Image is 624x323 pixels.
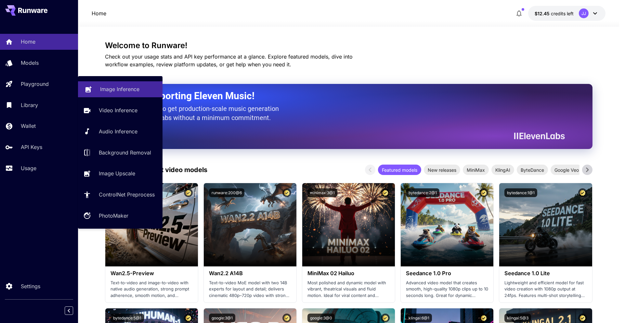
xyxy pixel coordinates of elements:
[302,183,395,266] img: alt
[406,314,432,322] button: klingai:6@1
[21,101,38,109] p: Library
[99,169,135,177] p: Image Upscale
[491,167,514,173] span: KlingAI
[307,314,335,322] button: google:3@0
[184,314,193,322] button: Certified Model – Vetted for best performance and includes a commercial license.
[21,143,42,151] p: API Keys
[21,38,35,46] p: Home
[78,208,162,224] a: PhotoMaker
[204,183,296,266] img: alt
[21,164,36,172] p: Usage
[528,6,605,21] button: $12.45413
[65,306,73,315] button: Collapse sidebar
[381,188,390,197] button: Certified Model – Vetted for best performance and includes a commercial license.
[92,9,106,17] nav: breadcrumb
[78,144,162,160] a: Background Removal
[479,314,488,322] button: Certified Model – Vetted for best performance and includes a commercial license.
[100,85,139,93] p: Image Inference
[401,183,493,266] img: alt
[381,314,390,322] button: Certified Model – Vetted for best performance and includes a commercial license.
[99,149,151,156] p: Background Removal
[499,183,592,266] img: alt
[504,280,587,299] p: Lightweight and efficient model for fast video creation with 1080p output at 24fps. Features mult...
[21,282,40,290] p: Settings
[535,10,574,17] div: $12.45413
[121,90,560,102] h2: Now Supporting Eleven Music!
[479,188,488,197] button: Certified Model – Vetted for best performance and includes a commercial license.
[504,270,587,276] h3: Seedance 1.0 Lite
[121,104,284,122] p: The only way to get production-scale music generation from Eleven Labs without a minimum commitment.
[578,188,587,197] button: Certified Model – Vetted for best performance and includes a commercial license.
[424,167,460,173] span: New releases
[110,314,144,322] button: bytedance:5@1
[406,280,488,299] p: Advanced video model that creates smooth, high-quality 1080p clips up to 10 seconds long. Great f...
[209,280,291,299] p: Text-to-video MoE model with two 14B experts for layout and detail; delivers cinematic 480p–720p ...
[463,167,489,173] span: MiniMax
[99,212,128,220] p: PhotoMaker
[551,167,583,173] span: Google Veo
[209,314,235,322] button: google:3@1
[99,128,137,135] p: Audio Inference
[99,191,155,198] p: ControlNet Preprocess
[78,166,162,182] a: Image Upscale
[282,314,291,322] button: Certified Model – Vetted for best performance and includes a commercial license.
[307,270,390,276] h3: MiniMax 02 Hailuo
[78,102,162,118] a: Video Inference
[535,11,551,16] span: $12.45
[209,188,244,197] button: runware:200@6
[378,167,421,173] span: Featured models
[209,270,291,276] h3: Wan2.2 A14B
[504,314,531,322] button: klingai:5@3
[406,270,488,276] h3: Seedance 1.0 Pro
[99,106,137,114] p: Video Inference
[282,188,291,197] button: Certified Model – Vetted for best performance and includes a commercial license.
[78,187,162,203] a: ControlNet Preprocess
[78,81,162,97] a: Image Inference
[105,41,592,50] h3: Welcome to Runware!
[184,188,193,197] button: Certified Model – Vetted for best performance and includes a commercial license.
[21,59,39,67] p: Models
[70,305,78,316] div: Collapse sidebar
[406,188,439,197] button: bytedance:2@1
[110,280,193,299] p: Text-to-video and image-to-video with native audio generation, strong prompt adherence, smooth mo...
[579,8,589,18] div: JJ
[578,314,587,322] button: Certified Model – Vetted for best performance and includes a commercial license.
[551,11,574,16] span: credits left
[307,188,337,197] button: minimax:3@1
[105,53,353,68] span: Check out your usage stats and API key performance at a glance. Explore featured models, dive int...
[21,122,36,130] p: Wallet
[517,167,548,173] span: ByteDance
[78,124,162,140] a: Audio Inference
[307,280,390,299] p: Most polished and dynamic model with vibrant, theatrical visuals and fluid motion. Ideal for vira...
[21,80,49,88] p: Playground
[92,9,106,17] p: Home
[110,270,193,276] h3: Wan2.5-Preview
[504,188,537,197] button: bytedance:1@1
